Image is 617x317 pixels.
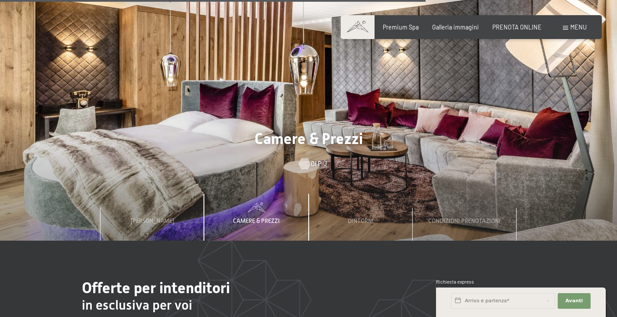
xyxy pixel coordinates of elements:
a: Galleria immagini [432,23,479,31]
span: Di più [311,160,327,168]
span: Dintorni [348,217,374,224]
span: Condizioni prenotazioni [428,217,501,224]
span: Avanti [565,297,583,304]
span: Camere & Prezzi [233,217,280,224]
button: Avanti [558,293,591,309]
a: Premium Spa [383,23,419,31]
span: [PERSON_NAME] [131,217,174,224]
a: Di più [299,160,319,168]
span: Richiesta express [436,279,474,284]
span: Menu [570,23,587,31]
a: PRENOTA ONLINE [492,23,542,31]
span: Offerte per intenditori [82,279,230,297]
span: in esclusiva per voi [82,297,192,313]
span: Camere & Prezzi [255,130,363,147]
